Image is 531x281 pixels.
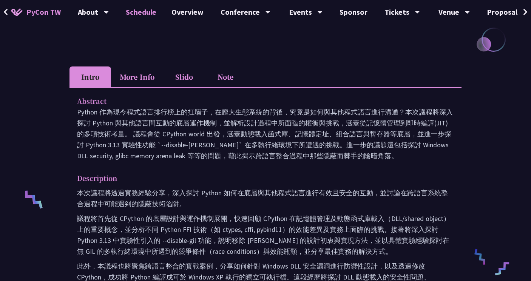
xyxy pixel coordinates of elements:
[111,66,163,87] li: More Info
[77,96,439,107] p: Abstract
[69,66,111,87] li: Intro
[77,187,454,209] p: 本次議程將透過實務經驗分享，深入探討 Python 如何在底層與其他程式語言進行有效且安全的互動，並討論在跨語言系統整合過程中可能遇到的隱蔽技術陷阱。
[77,107,454,161] p: Python 作為現今程式語言排行榜上的扛壩子，在龐大生態系統的背後，究竟是如何與其他程式語言進行溝通？本次議程將深入探討 Python 與其他語言間互動的底層運作機制，並解析設計過程中所面臨的...
[205,66,246,87] li: Note
[11,8,23,16] img: Home icon of PyCon TW 2025
[26,6,61,18] span: PyCon TW
[163,66,205,87] li: Slido
[4,3,68,22] a: PyCon TW
[77,173,439,184] p: Description
[77,213,454,257] p: 議程將首先從 CPython 的底層設計與運作機制展開，快速回顧 CPython 在記憶體管理及動態函式庫載入（DLL/shared object）上的重要概念，並分析不同 Python FFI...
